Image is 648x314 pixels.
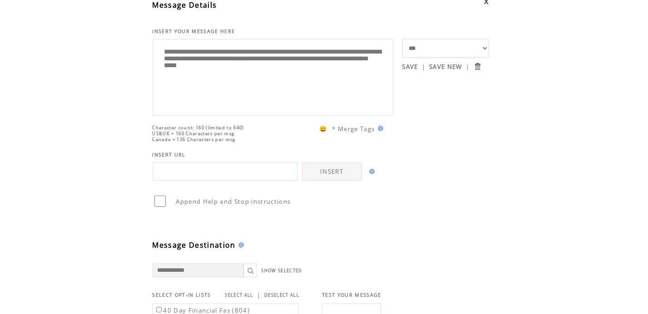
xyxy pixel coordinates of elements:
[153,125,244,131] span: Character count: 160 (limited to 640)
[422,63,425,71] span: |
[473,62,482,71] input: Submit
[366,169,375,174] img: help.gif
[257,291,261,299] span: |
[402,63,418,71] a: SAVE
[153,152,186,158] span: INSERT URL
[153,240,236,250] span: Message Destination
[176,197,291,206] span: Append Help and Stop instructions
[262,268,302,274] a: SHOW SELECTED
[153,131,235,137] span: US&UK = 160 Characters per msg
[466,63,470,71] span: |
[332,125,375,133] span: * Merge Tags
[225,292,253,298] a: SELECT ALL
[375,126,383,131] img: help.gif
[156,307,162,313] input: 40 Day Financial Fas (804)
[236,242,244,248] img: help.gif
[264,292,299,298] a: DESELECT ALL
[302,162,362,181] a: INSERT
[319,125,327,133] span: 😀
[153,28,235,34] span: INSERT YOUR MESSAGE HERE
[322,292,381,298] span: TEST YOUR MESSAGE
[153,137,236,142] span: Canada = 136 Characters per msg
[153,292,211,298] span: SELECT OPT-IN LISTS
[429,63,462,71] a: SAVE NEW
